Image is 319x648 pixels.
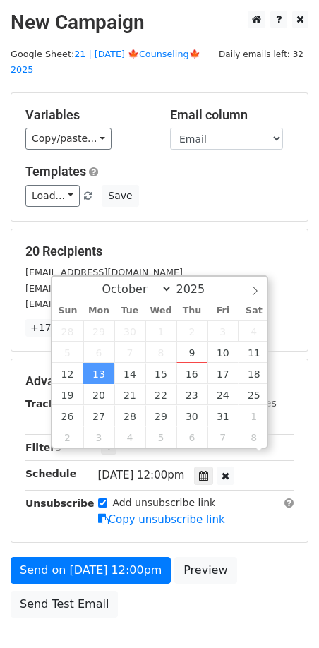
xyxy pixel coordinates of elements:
[83,363,114,384] span: October 13, 2025
[239,306,270,316] span: Sat
[114,320,145,342] span: September 30, 2025
[83,384,114,405] span: October 20, 2025
[145,306,176,316] span: Wed
[83,320,114,342] span: September 29, 2025
[207,306,239,316] span: Fri
[25,319,85,337] a: +17 more
[11,49,200,76] a: 21 | [DATE] 🍁Counseling🍁 2025
[25,468,76,479] strong: Schedule
[145,320,176,342] span: October 1, 2025
[145,405,176,426] span: October 29, 2025
[176,320,207,342] span: October 2, 2025
[25,498,95,509] strong: Unsubscribe
[239,320,270,342] span: October 4, 2025
[207,342,239,363] span: October 10, 2025
[239,342,270,363] span: October 11, 2025
[11,11,308,35] h2: New Campaign
[25,299,183,309] small: [EMAIL_ADDRESS][DOMAIN_NAME]
[52,426,83,448] span: November 2, 2025
[102,185,138,207] button: Save
[239,363,270,384] span: October 18, 2025
[207,320,239,342] span: October 3, 2025
[145,363,176,384] span: October 15, 2025
[145,426,176,448] span: November 5, 2025
[207,405,239,426] span: October 31, 2025
[114,306,145,316] span: Tue
[25,373,294,389] h5: Advanced
[83,426,114,448] span: November 3, 2025
[114,342,145,363] span: October 7, 2025
[170,107,294,123] h5: Email column
[11,49,200,76] small: Google Sheet:
[114,405,145,426] span: October 28, 2025
[114,426,145,448] span: November 4, 2025
[25,398,73,409] strong: Tracking
[11,591,118,618] a: Send Test Email
[176,342,207,363] span: October 9, 2025
[176,306,207,316] span: Thu
[25,185,80,207] a: Load...
[145,384,176,405] span: October 22, 2025
[207,384,239,405] span: October 24, 2025
[176,384,207,405] span: October 23, 2025
[98,469,185,481] span: [DATE] 12:00pm
[239,384,270,405] span: October 25, 2025
[176,405,207,426] span: October 30, 2025
[52,384,83,405] span: October 19, 2025
[207,426,239,448] span: November 7, 2025
[174,557,236,584] a: Preview
[83,405,114,426] span: October 27, 2025
[83,342,114,363] span: October 6, 2025
[25,442,61,453] strong: Filters
[114,363,145,384] span: October 14, 2025
[25,283,183,294] small: [EMAIL_ADDRESS][DOMAIN_NAME]
[214,49,308,59] a: Daily emails left: 32
[176,426,207,448] span: November 6, 2025
[248,580,319,648] iframe: Chat Widget
[83,306,114,316] span: Mon
[145,342,176,363] span: October 8, 2025
[25,267,183,277] small: [EMAIL_ADDRESS][DOMAIN_NAME]
[239,426,270,448] span: November 8, 2025
[172,282,223,296] input: Year
[25,128,112,150] a: Copy/paste...
[52,306,83,316] span: Sun
[25,164,86,179] a: Templates
[11,557,171,584] a: Send on [DATE] 12:00pm
[239,405,270,426] span: November 1, 2025
[214,47,308,62] span: Daily emails left: 32
[25,107,149,123] h5: Variables
[52,405,83,426] span: October 26, 2025
[176,363,207,384] span: October 16, 2025
[207,363,239,384] span: October 17, 2025
[52,363,83,384] span: October 12, 2025
[52,342,83,363] span: October 5, 2025
[25,244,294,259] h5: 20 Recipients
[98,513,225,526] a: Copy unsubscribe link
[114,384,145,405] span: October 21, 2025
[113,496,216,510] label: Add unsubscribe link
[52,320,83,342] span: September 28, 2025
[221,396,276,411] label: UTM Codes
